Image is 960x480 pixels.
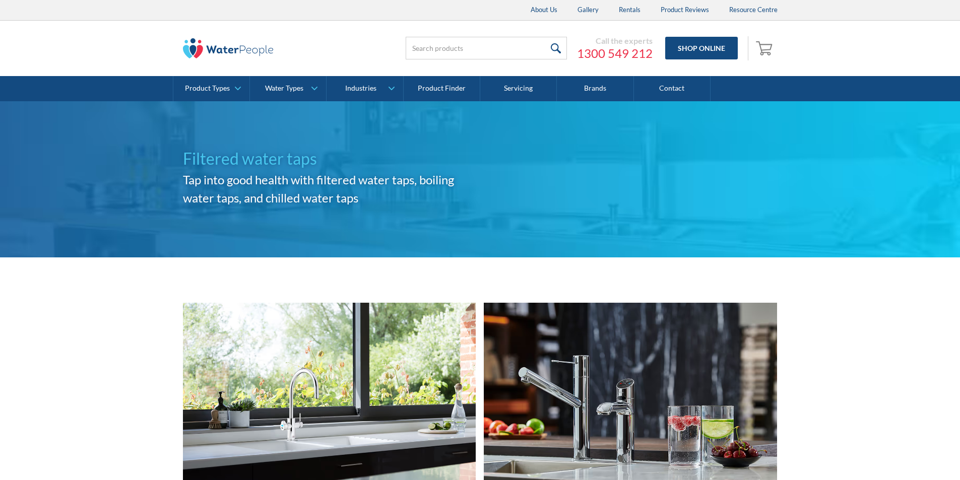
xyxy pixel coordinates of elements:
img: shopping cart [756,40,775,56]
a: Product Types [173,76,249,101]
div: Water Types [265,84,303,93]
div: Industries [345,84,376,93]
a: Water Types [250,76,326,101]
a: Industries [327,76,403,101]
a: Contact [634,76,711,101]
a: Shop Online [665,37,738,59]
img: The Water People [183,38,274,58]
div: Call the experts [577,36,653,46]
div: Product Types [185,84,230,93]
a: Open empty cart [753,36,778,60]
iframe: podium webchat widget bubble [859,430,960,480]
h2: Tap into good health with filtered water taps, boiling water taps, and chilled water taps [183,171,480,207]
a: Product Finder [404,76,480,101]
h1: Filtered water taps [183,147,480,171]
a: Servicing [480,76,557,101]
a: Brands [557,76,633,101]
input: Search products [406,37,567,59]
a: 1300 549 212 [577,46,653,61]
